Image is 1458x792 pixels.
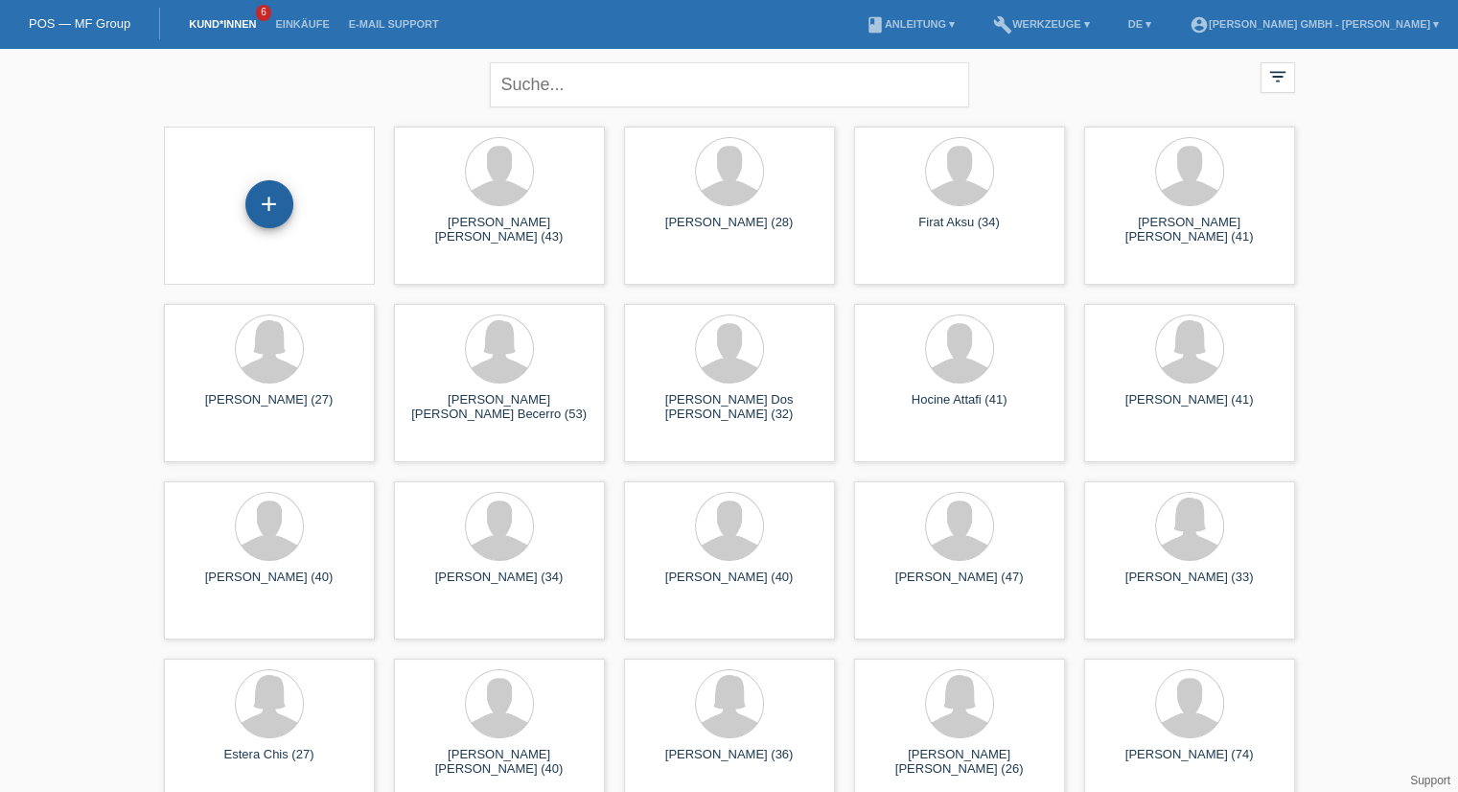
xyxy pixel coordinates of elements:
[1119,18,1161,30] a: DE ▾
[179,392,359,423] div: [PERSON_NAME] (27)
[1410,774,1450,787] a: Support
[256,5,271,21] span: 6
[1099,747,1280,778] div: [PERSON_NAME] (74)
[179,570,359,600] div: [PERSON_NAME] (40)
[869,570,1050,600] div: [PERSON_NAME] (47)
[866,15,885,35] i: book
[639,215,820,245] div: [PERSON_NAME] (28)
[179,747,359,778] div: Estera Chis (27)
[409,392,590,423] div: [PERSON_NAME] [PERSON_NAME] Becerro (53)
[639,392,820,423] div: [PERSON_NAME] Dos [PERSON_NAME] (32)
[639,747,820,778] div: [PERSON_NAME] (36)
[29,16,130,31] a: POS — MF Group
[1099,570,1280,600] div: [PERSON_NAME] (33)
[179,18,266,30] a: Kund*innen
[1099,392,1280,423] div: [PERSON_NAME] (41)
[266,18,338,30] a: Einkäufe
[1267,66,1288,87] i: filter_list
[1099,215,1280,245] div: [PERSON_NAME] [PERSON_NAME] (41)
[409,215,590,245] div: [PERSON_NAME] [PERSON_NAME] (43)
[409,747,590,778] div: [PERSON_NAME] [PERSON_NAME] (40)
[856,18,964,30] a: bookAnleitung ▾
[409,570,590,600] div: [PERSON_NAME] (34)
[490,62,969,107] input: Suche...
[984,18,1099,30] a: buildWerkzeuge ▾
[246,188,292,221] div: Kund*in hinzufügen
[869,215,1050,245] div: Firat Aksu (34)
[1190,15,1209,35] i: account_circle
[869,392,1050,423] div: Hocine Attafi (41)
[869,747,1050,778] div: [PERSON_NAME] [PERSON_NAME] (26)
[639,570,820,600] div: [PERSON_NAME] (40)
[339,18,449,30] a: E-Mail Support
[993,15,1012,35] i: build
[1180,18,1448,30] a: account_circle[PERSON_NAME] GmbH - [PERSON_NAME] ▾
